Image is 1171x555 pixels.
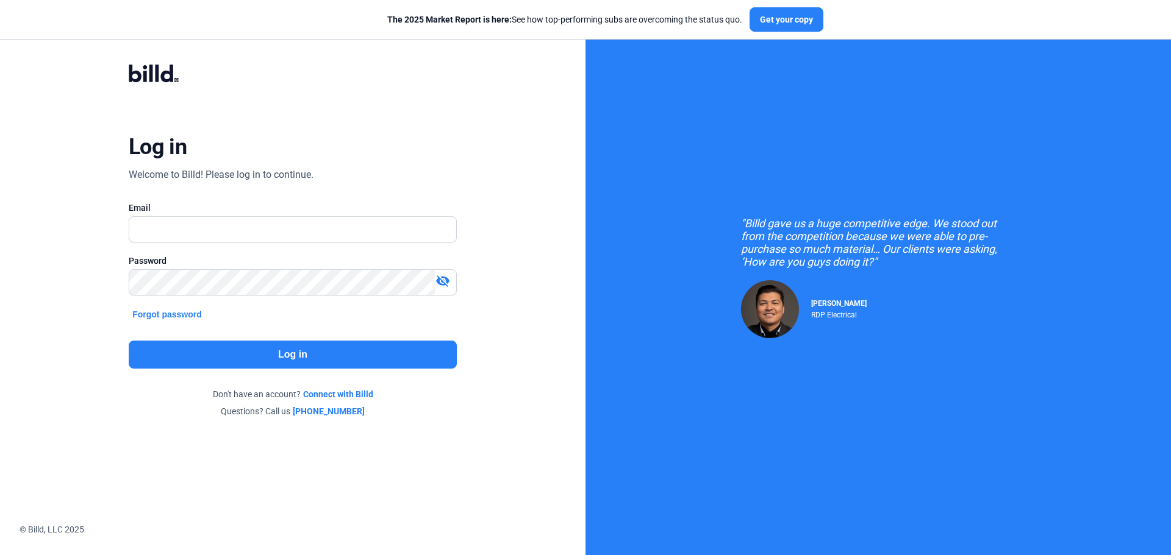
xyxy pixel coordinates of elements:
img: Raul Pacheco [741,280,799,338]
div: RDP Electrical [811,308,867,319]
a: Connect with Billd [303,388,373,400]
span: [PERSON_NAME] [811,299,867,308]
mat-icon: visibility_off [435,274,450,288]
button: Forgot password [129,308,206,321]
span: The 2025 Market Report is here: [387,15,512,24]
div: See how top-performing subs are overcoming the status quo. [387,13,742,26]
div: Log in [129,133,187,160]
a: [PHONE_NUMBER] [293,405,365,417]
div: "Billd gave us a huge competitive edge. We stood out from the competition because we were able to... [741,217,1015,268]
div: Don't have an account? [129,388,457,400]
button: Get your copy [750,7,823,32]
div: Email [129,202,457,214]
div: Welcome to Billd! Please log in to continue. [129,168,313,182]
div: Password [129,255,457,267]
button: Log in [129,341,457,369]
div: Questions? Call us [129,405,457,417]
